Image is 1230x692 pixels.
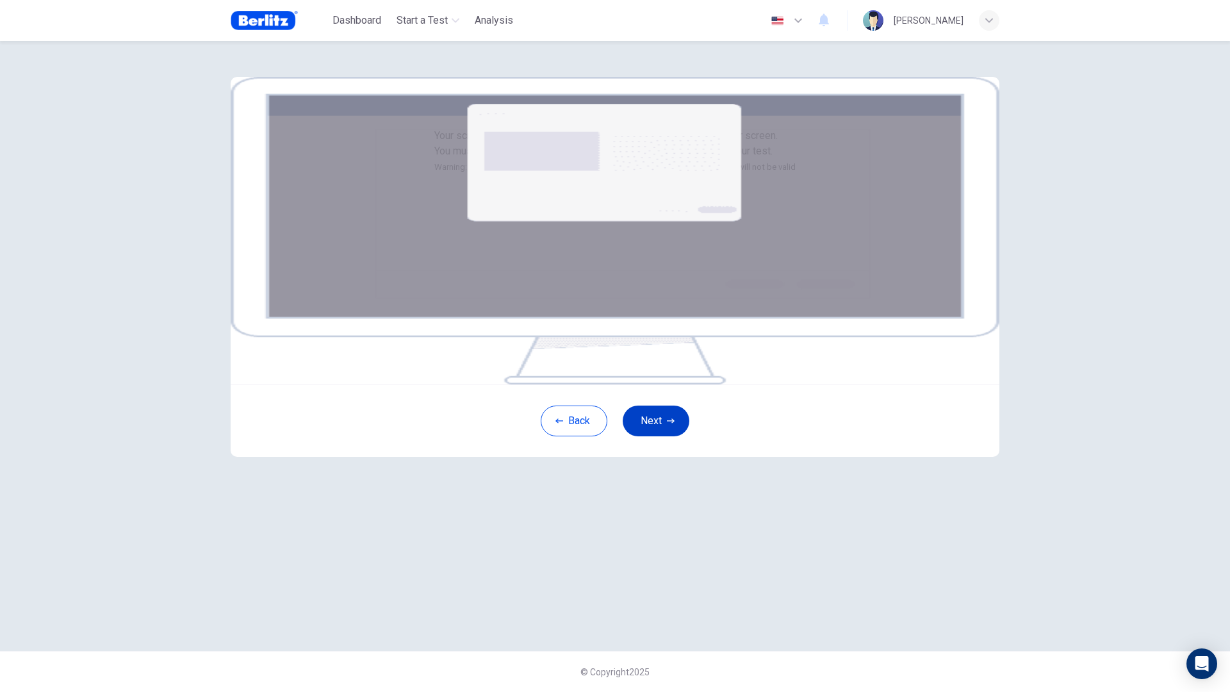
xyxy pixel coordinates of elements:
img: Profile picture [863,10,883,31]
span: Start a Test [397,13,448,28]
span: Dashboard [332,13,381,28]
a: Berlitz Brasil logo [231,8,327,33]
img: screen share example [231,77,999,384]
button: Start a Test [391,9,464,32]
div: Open Intercom Messenger [1186,648,1217,679]
img: Berlitz Brasil logo [231,8,298,33]
div: You need a license to access this content [470,9,518,32]
button: Back [541,406,607,436]
span: © Copyright 2025 [580,667,650,677]
button: Dashboard [327,9,386,32]
img: en [769,16,785,26]
span: Analysis [475,13,513,28]
div: [PERSON_NAME] [894,13,963,28]
button: Analysis [470,9,518,32]
button: Next [623,406,689,436]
